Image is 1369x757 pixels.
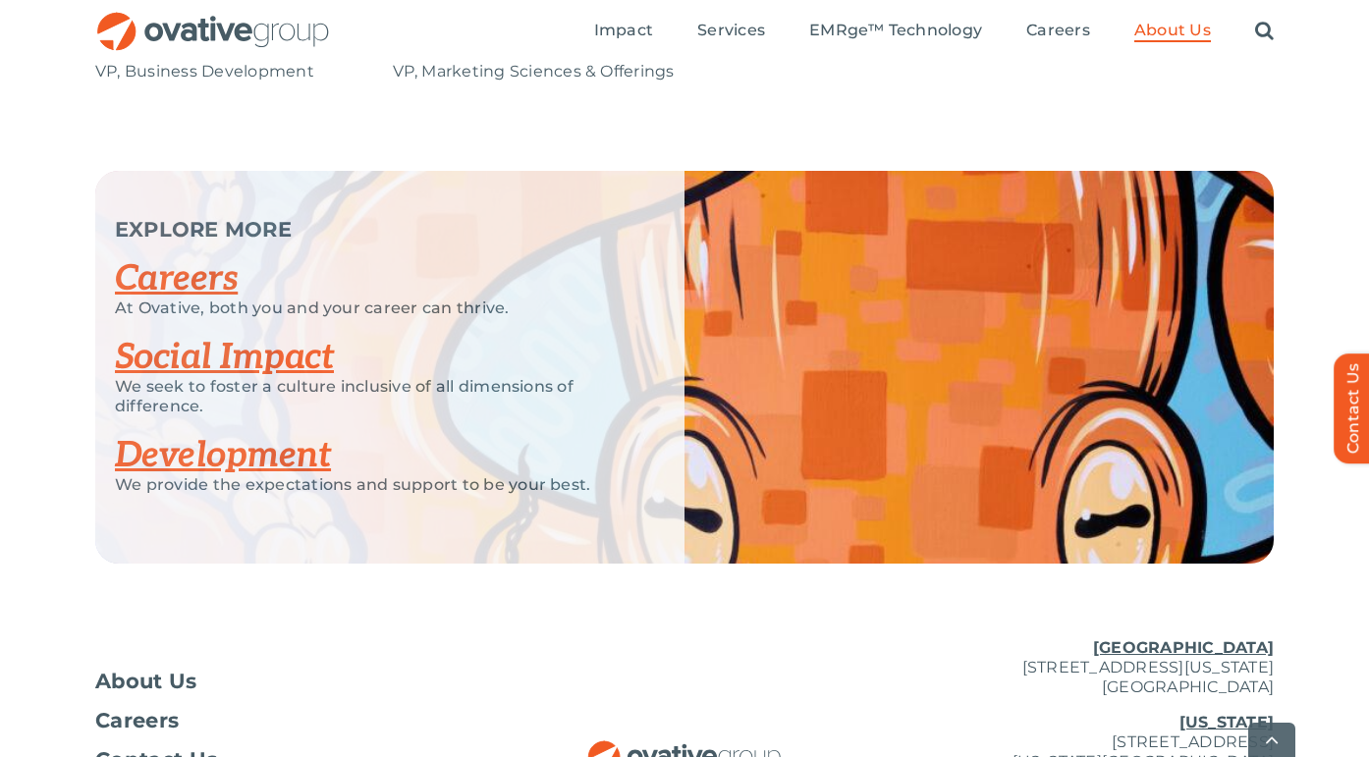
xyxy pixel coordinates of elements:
p: At Ovative, both you and your career can thrive. [115,298,635,318]
a: Search [1255,21,1274,42]
u: [GEOGRAPHIC_DATA] [1093,638,1274,657]
p: [STREET_ADDRESS][US_STATE] [GEOGRAPHIC_DATA] [881,638,1274,697]
span: EMRge™ Technology [809,21,982,40]
p: EXPLORE MORE [115,220,635,240]
a: Careers [1026,21,1090,42]
a: Impact [594,21,653,42]
a: Development [115,434,331,477]
span: Careers [1026,21,1090,40]
p: We seek to foster a culture inclusive of all dimensions of difference. [115,377,635,416]
a: Careers [115,257,238,300]
span: Impact [594,21,653,40]
a: Services [697,21,765,42]
a: OG_Full_horizontal_RGB [95,10,331,28]
a: EMRge™ Technology [809,21,982,42]
span: About Us [1134,21,1211,40]
span: Careers [95,711,179,730]
a: Social Impact [115,336,334,379]
a: OG_Full_horizontal_RGB [586,738,783,757]
u: [US_STATE] [1179,713,1274,731]
p: We provide the expectations and support to be your best. [115,475,635,495]
span: Services [697,21,765,40]
a: About Us [1134,21,1211,42]
a: About Us [95,672,488,691]
span: About Us [95,672,197,691]
a: Careers [95,711,488,730]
